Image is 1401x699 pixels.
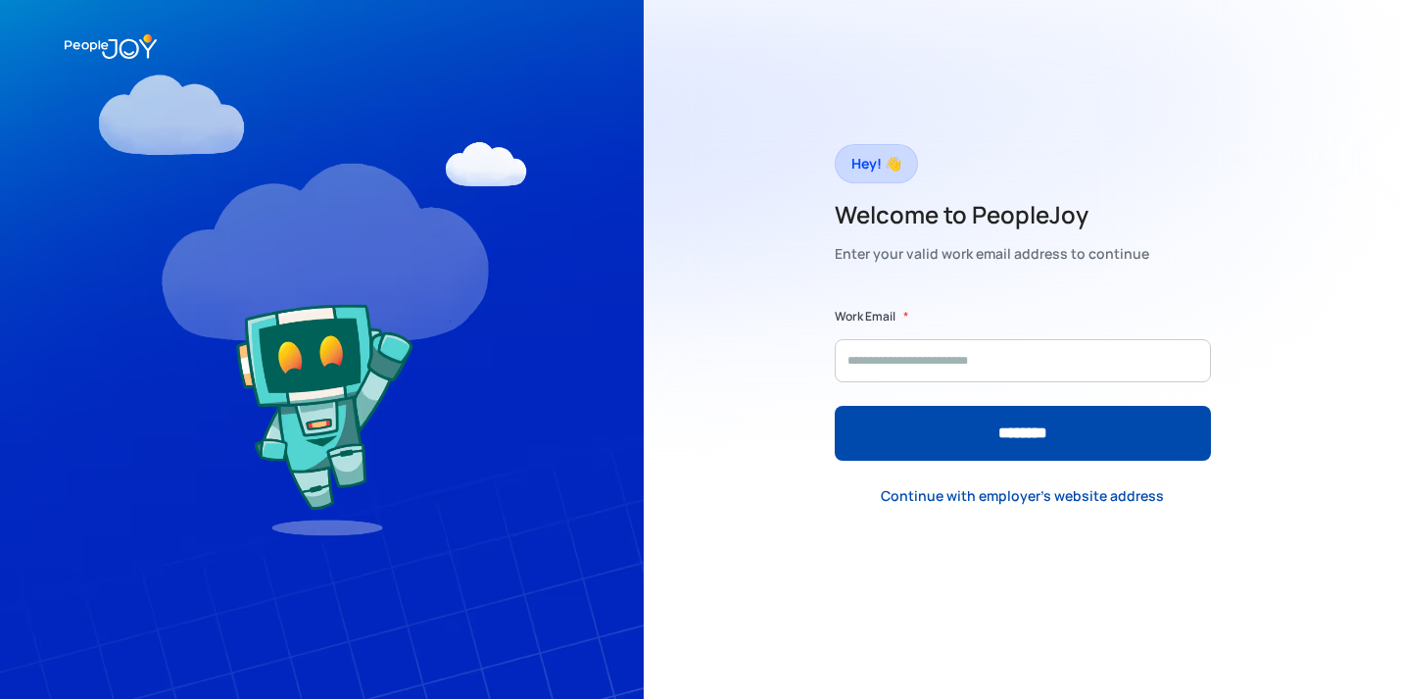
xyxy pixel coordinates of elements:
h2: Welcome to PeopleJoy [835,199,1149,230]
form: Form [835,307,1211,461]
label: Work Email [835,307,895,326]
a: Continue with employer's website address [865,475,1180,516]
div: Hey! 👋 [851,150,901,177]
div: Continue with employer's website address [881,486,1164,506]
div: Enter your valid work email address to continue [835,240,1149,268]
